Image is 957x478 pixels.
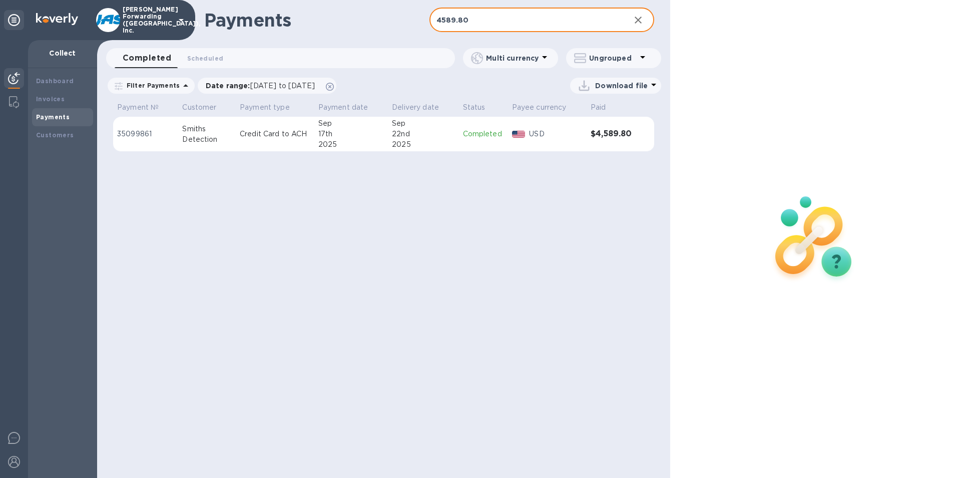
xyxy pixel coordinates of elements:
[240,129,310,139] p: Credit Card to ACH
[204,10,429,31] h1: Payments
[463,129,504,139] p: Completed
[182,102,216,113] p: Customer
[595,81,648,91] p: Download file
[529,129,583,139] p: USD
[182,124,232,134] div: Smiths
[318,102,368,113] p: Payment date
[36,131,74,139] b: Customers
[250,82,315,90] span: [DATE] to [DATE]
[463,102,486,113] p: Status
[392,139,454,150] div: 2025
[198,78,336,94] div: Date range:[DATE] to [DATE]
[4,10,24,30] div: Unpin categories
[512,102,580,113] span: Payee currency
[589,53,637,63] p: Ungrouped
[36,113,70,121] b: Payments
[240,102,303,113] span: Payment type
[591,129,634,139] h3: $4,589.80
[512,102,567,113] p: Payee currency
[486,53,539,63] p: Multi currency
[117,102,172,113] span: Payment №
[392,129,454,139] div: 22nd
[117,102,159,113] p: Payment №
[36,77,74,85] b: Dashboard
[318,129,384,139] div: 17th
[392,102,452,113] span: Delivery date
[36,13,78,25] img: Logo
[318,139,384,150] div: 2025
[591,102,619,113] span: Paid
[123,6,173,34] p: [PERSON_NAME] Forwarding ([GEOGRAPHIC_DATA]), Inc.
[36,95,65,103] b: Invoices
[512,131,526,138] img: USD
[392,118,454,129] div: Sep
[318,118,384,129] div: Sep
[463,102,499,113] span: Status
[240,102,290,113] p: Payment type
[591,102,606,113] p: Paid
[123,81,180,90] p: Filter Payments
[182,102,229,113] span: Customer
[187,53,223,64] span: Scheduled
[117,129,174,139] p: 35099861
[318,102,381,113] span: Payment date
[206,81,320,91] p: Date range :
[182,134,232,145] div: Detection
[123,51,171,65] span: Completed
[36,48,89,58] p: Collect
[392,102,439,113] p: Delivery date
